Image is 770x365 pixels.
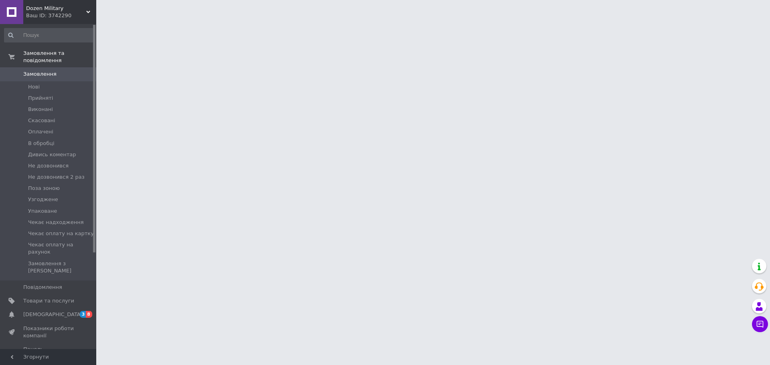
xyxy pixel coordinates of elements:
[26,12,96,19] div: Ваш ID: 3742290
[23,71,57,78] span: Замовлення
[28,208,57,215] span: Упаковане
[4,28,95,42] input: Пошук
[28,162,69,169] span: Не дозвонився
[23,346,74,360] span: Панель управління
[28,106,53,113] span: Виконані
[23,284,62,291] span: Повідомлення
[28,128,53,135] span: Оплачені
[23,311,83,318] span: [DEMOGRAPHIC_DATA]
[23,325,74,339] span: Показники роботи компанії
[28,260,94,274] span: Замовлення з [PERSON_NAME]
[23,297,74,305] span: Товари та послуги
[28,219,84,226] span: Чекає надходження
[752,316,768,332] button: Чат з покупцем
[28,83,40,91] span: Нові
[28,151,76,158] span: Дивись коментар
[23,50,96,64] span: Замовлення та повідомлення
[86,311,92,318] span: 8
[28,185,60,192] span: Поза зоною
[28,230,94,237] span: Чекає оплату на картку
[28,196,58,203] span: Узгоджене
[28,173,85,181] span: Не дозвонився 2 раз
[28,95,53,102] span: Прийняті
[80,311,86,318] span: 3
[26,5,86,12] span: Dozen Military
[28,241,94,256] span: Чекає оплату на рахунок
[28,140,55,147] span: В обробці
[28,117,55,124] span: Скасовані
